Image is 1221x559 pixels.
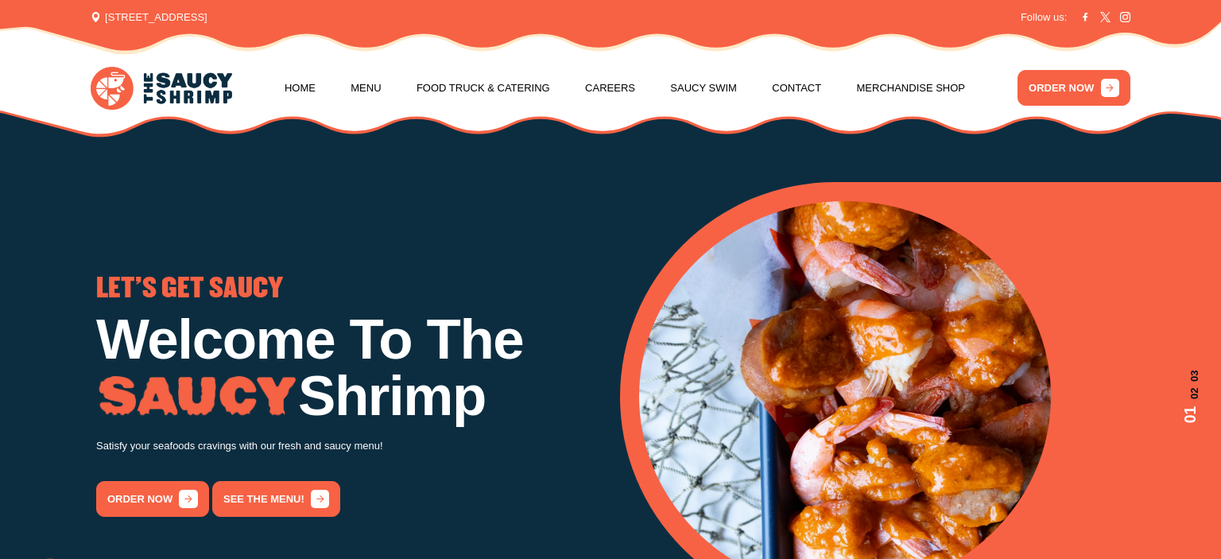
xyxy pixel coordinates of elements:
[285,58,316,118] a: Home
[212,481,340,517] a: See the menu!
[96,437,601,456] p: Satisfy your seafoods cravings with our fresh and saucy menu!
[670,58,737,118] a: Saucy Swim
[91,10,207,25] span: [STREET_ADDRESS]
[417,58,550,118] a: Food Truck & Catering
[96,276,601,517] div: 1 / 3
[96,481,209,517] a: order now
[1017,70,1130,106] a: ORDER NOW
[96,376,298,417] img: Image
[1179,388,1202,399] span: 02
[1179,406,1202,423] span: 01
[1021,10,1068,25] span: Follow us:
[96,312,601,425] h1: Welcome To The Shrimp
[772,58,821,118] a: Contact
[351,58,381,118] a: Menu
[91,67,232,110] img: logo
[1179,370,1202,381] span: 03
[585,58,635,118] a: Careers
[857,58,966,118] a: Merchandise Shop
[96,276,283,301] span: LET'S GET SAUCY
